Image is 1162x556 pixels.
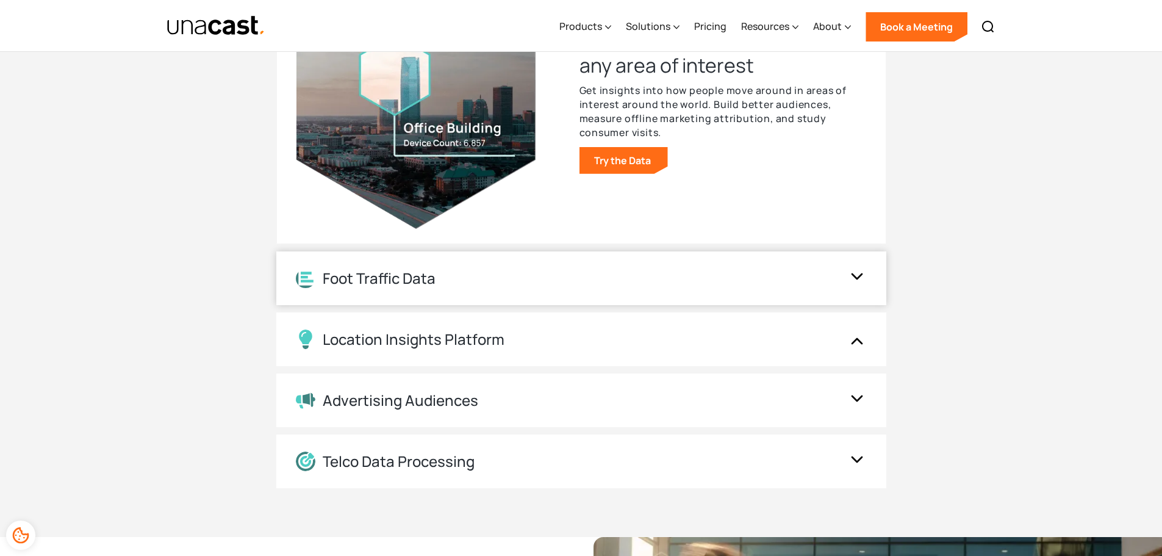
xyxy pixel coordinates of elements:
div: Location Insights Platform [323,331,504,348]
img: Location Analytics icon [296,269,315,288]
p: Get insights into how people move around in areas of interest around the world. Build better audi... [579,84,866,140]
img: Advertising Audiences icon [296,392,315,409]
div: About [813,19,842,34]
div: Advertising Audiences [323,392,478,410]
img: Location Insights Platform icon [296,330,315,349]
img: Location Data Processing icon [296,452,315,471]
div: Solutions [626,2,680,52]
a: Book a Meeting [866,12,967,42]
img: Search icon [981,20,995,34]
div: Resources [741,2,798,52]
div: About [813,2,851,52]
div: Products [559,2,611,52]
div: Solutions [626,19,670,34]
div: Telco Data Processing [323,453,475,471]
a: home [167,15,266,37]
div: Products [559,19,602,34]
a: Pricing [694,2,726,52]
img: Unacast text logo [167,15,266,37]
div: Foot Traffic Data [323,270,436,287]
a: Try the Data [579,147,668,174]
div: Resources [741,19,789,34]
div: Cookie Preferences [6,521,35,550]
